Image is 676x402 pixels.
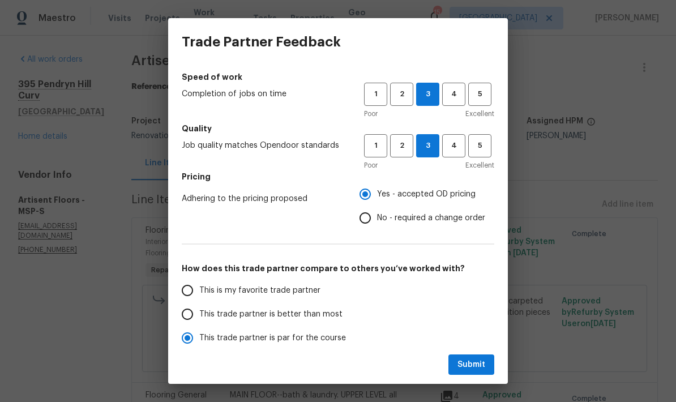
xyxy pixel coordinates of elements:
[364,134,387,157] button: 1
[469,88,490,101] span: 5
[360,182,494,230] div: Pricing
[465,108,494,119] span: Excellent
[443,88,464,101] span: 4
[182,140,346,151] span: Job quality matches Opendoor standards
[377,189,476,200] span: Yes - accepted OD pricing
[417,88,439,101] span: 3
[182,279,494,397] div: How does this trade partner compare to others you’ve worked with?
[182,171,494,182] h5: Pricing
[448,354,494,375] button: Submit
[465,160,494,171] span: Excellent
[182,193,341,204] span: Adhering to the pricing proposed
[442,134,465,157] button: 4
[364,160,378,171] span: Poor
[390,134,413,157] button: 2
[457,358,485,372] span: Submit
[365,139,386,152] span: 1
[391,139,412,152] span: 2
[390,83,413,106] button: 2
[199,332,346,344] span: This trade partner is par for the course
[416,83,439,106] button: 3
[182,123,494,134] h5: Quality
[199,309,343,320] span: This trade partner is better than most
[443,139,464,152] span: 4
[365,88,386,101] span: 1
[199,285,320,297] span: This is my favorite trade partner
[364,83,387,106] button: 1
[442,83,465,106] button: 4
[468,83,491,106] button: 5
[364,108,378,119] span: Poor
[377,212,485,224] span: No - required a change order
[182,34,341,50] h3: Trade Partner Feedback
[391,88,412,101] span: 2
[182,88,346,100] span: Completion of jobs on time
[416,134,439,157] button: 3
[182,71,494,83] h5: Speed of work
[182,263,494,274] h5: How does this trade partner compare to others you’ve worked with?
[417,139,439,152] span: 3
[468,134,491,157] button: 5
[469,139,490,152] span: 5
